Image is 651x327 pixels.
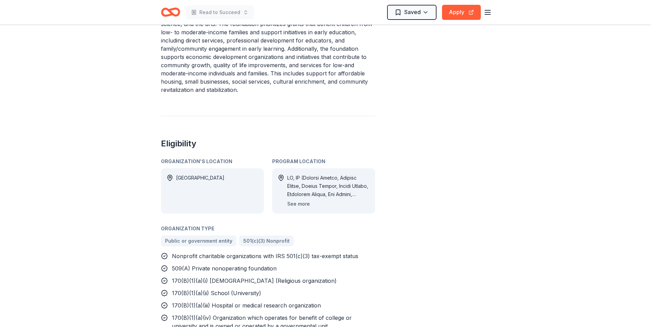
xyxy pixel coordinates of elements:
[287,200,310,208] button: See more
[161,157,264,166] div: Organization's Location
[161,4,180,20] a: Home
[165,237,232,245] span: Public or government entity
[172,290,261,296] span: 170(B)(1)(a)(ii) School (University)
[172,253,358,259] span: Nonprofit charitable organizations with IRS 501(c)(3) tax-exempt status
[239,235,294,246] a: 501(c)(3) Nonprofit
[243,237,290,245] span: 501(c)(3) Nonprofit
[161,225,375,233] div: Organization Type
[186,5,254,19] button: Read to Succeed
[161,235,236,246] a: Public or government entity
[172,265,277,272] span: 509(A) Private nonoperating foundation
[272,157,375,166] div: Program Location
[172,302,321,309] span: 170(B)(1)(a)(iii) Hospital or medical research organization
[161,138,375,149] h2: Eligibility
[172,277,337,284] span: 170(B)(1)(a)(i) [DEMOGRAPHIC_DATA] (Religious organization)
[287,174,370,198] div: LO, IP (Dolorsi Ametco, Adipisc Elitse, Doeius Tempor, Incidi Utlabo, Etdolorem Aliqua, Eni Admin...
[404,8,421,16] span: Saved
[176,174,224,208] div: [GEOGRAPHIC_DATA]
[387,5,437,20] button: Saved
[199,8,240,16] span: Read to Succeed
[442,5,481,20] button: Apply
